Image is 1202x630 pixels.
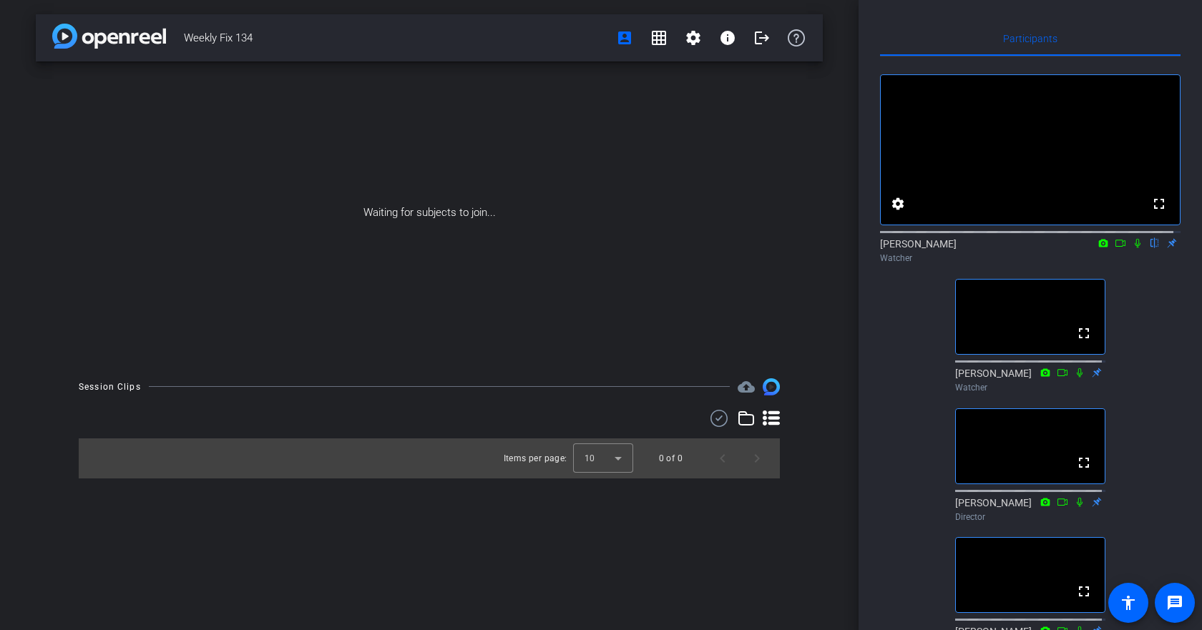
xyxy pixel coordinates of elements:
[738,378,755,395] span: Destinations for your clips
[763,378,780,395] img: Session clips
[685,29,702,46] mat-icon: settings
[955,496,1105,523] div: [PERSON_NAME]
[1150,195,1168,212] mat-icon: fullscreen
[79,380,141,394] div: Session Clips
[616,29,633,46] mat-icon: account_box
[1120,594,1137,611] mat-icon: accessibility
[719,29,736,46] mat-icon: info
[738,378,755,395] mat-icon: cloud_upload
[1075,454,1093,471] mat-icon: fullscreen
[650,29,668,46] mat-icon: grid_on
[955,366,1105,394] div: [PERSON_NAME]
[880,252,1181,265] div: Watcher
[955,511,1105,523] div: Director
[504,451,567,466] div: Items per page:
[1075,325,1093,342] mat-icon: fullscreen
[52,24,166,49] img: app-logo
[740,441,774,476] button: Next page
[659,451,683,466] div: 0 of 0
[753,29,771,46] mat-icon: logout
[1146,236,1163,249] mat-icon: flip
[36,61,823,364] div: Waiting for subjects to join...
[184,24,607,52] span: Weekly Fix 134
[889,195,907,212] mat-icon: settings
[1166,594,1183,611] mat-icon: message
[1003,34,1057,44] span: Participants
[705,441,740,476] button: Previous page
[1075,583,1093,600] mat-icon: fullscreen
[955,381,1105,394] div: Watcher
[880,237,1181,265] div: [PERSON_NAME]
